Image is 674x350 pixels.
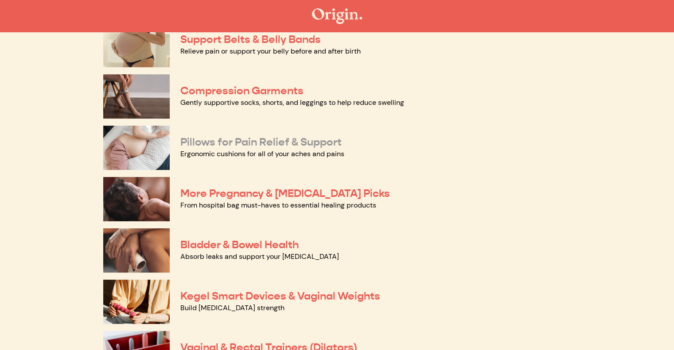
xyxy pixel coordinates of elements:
[180,98,404,107] a: Gently supportive socks, shorts, and leggings to help reduce swelling
[180,200,376,210] a: From hospital bag must-haves to essential healing products
[103,74,170,119] img: Compression Garments
[103,228,170,273] img: Bladder & Bowel Health
[103,177,170,221] img: More Pregnancy & Postpartum Picks
[180,187,390,200] a: More Pregnancy & [MEDICAL_DATA] Picks
[180,303,284,312] a: Build [MEDICAL_DATA] strength
[103,23,170,67] img: Support Belts & Belly Bands
[103,126,170,170] img: Pillows for Pain Relief & Support
[180,33,321,46] a: Support Belts & Belly Bands
[180,238,299,251] a: Bladder & Bowel Health
[180,149,344,158] a: Ergonomic cushions for all of your aches and pains
[180,135,342,149] a: Pillows for Pain Relief & Support
[312,8,362,24] img: The Origin Shop
[180,46,361,56] a: Relieve pain or support your belly before and after birth
[180,84,304,97] a: Compression Garments
[180,252,339,261] a: Absorb leaks and support your [MEDICAL_DATA]
[103,280,170,324] img: Kegel Smart Devices & Vaginal Weights
[180,289,380,303] a: Kegel Smart Devices & Vaginal Weights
